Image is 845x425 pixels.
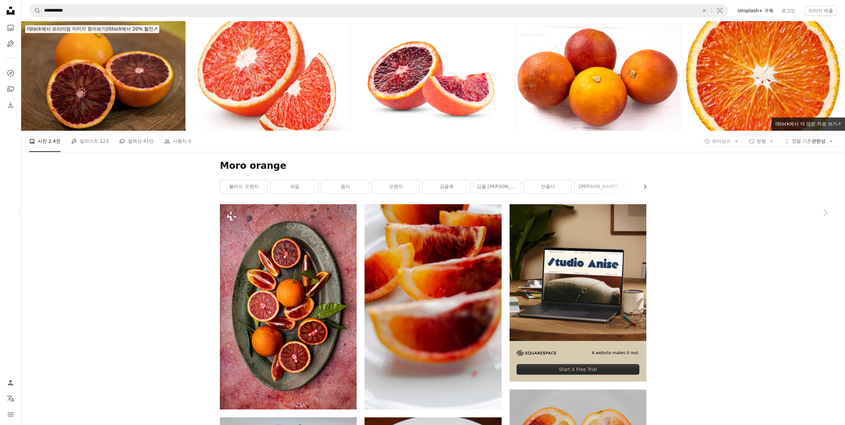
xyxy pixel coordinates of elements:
a: A website makes it real.Start A Free Trial [510,204,646,382]
img: 흰색 배경에 혈액 오렌지. [351,21,515,131]
button: 라이선스 [701,136,742,147]
a: 다음 [805,181,845,244]
a: iStock에서 프리미엄 이미지 찾아보기|iStock에서 20% 할인↗ [21,21,163,37]
a: 컬렉션 [4,82,17,96]
a: 탐색 [4,67,17,80]
button: 메뉴 [4,408,17,421]
button: 삭제 [697,4,712,17]
img: 흰색 절연 붉은 오렌지 감귤 류의 과일 조각 [681,21,845,131]
a: Unsplash+ 구독 [733,5,777,16]
a: iStock에서 더 많은 자료 보기↗ [771,118,845,131]
form: 사이트 전체에서 이미지 찾기 [29,4,728,17]
a: 일러스트 [4,37,17,50]
a: 흰색 세라믹 접시에 얇게 썬 오렌지 과일 [365,304,501,309]
button: 방향 [745,136,777,147]
span: 123 [100,137,109,145]
img: Arance Moro a polpa rossa [21,21,185,131]
span: 정렬 기준 [792,138,812,144]
button: 시각적 검색 [712,4,728,17]
div: Start A Free Trial [517,364,639,375]
a: 오렌지 [372,180,420,193]
a: 감귤류 [423,180,470,193]
a: 테이블에 나뭇잎이있는 블러드 오렌지 한 접시 [220,304,357,309]
img: file-1705123271268-c3eaf6a79b21image [510,204,646,341]
a: 로그인 / 가입 [4,376,17,389]
span: iStock에서 프리미엄 이미지 찾아보기 | [27,26,108,31]
a: 컬렉션 41만 [119,131,154,152]
a: 과일 [271,180,318,193]
a: 사용자 0 [164,131,191,152]
a: 식물 [625,180,673,193]
button: 목록을 오른쪽으로 스크롤 [639,180,646,193]
span: 방향 [757,138,766,144]
a: 만들다 [524,180,572,193]
span: 관련성 [792,138,825,145]
a: [PERSON_NAME] [575,180,622,193]
span: 41만 [143,137,154,145]
span: 라이선스 [712,138,731,144]
img: 흰색 세라믹 접시에 얇게 썬 오렌지 과일 [365,204,501,409]
h1: Moro orange [220,160,646,172]
a: 사진 [4,21,17,34]
button: Unsplash 검색 [29,4,41,17]
img: 테이블에 나뭇잎이있는 블러드 오렌지 한 접시 [220,204,357,409]
img: file-1705255347840-230a6ab5bca9image [517,350,556,356]
button: 정렬 기준관련성 [780,136,837,147]
a: 로그인 [777,5,799,16]
button: 이미지 제출 [805,5,837,16]
img: 흰색 절연 붉은 오렌지 감귤 류의 과일의 절반 [186,21,350,131]
a: 음식 [322,180,369,193]
span: iStock에서 20% 할인 ↗ [27,26,157,31]
a: 감귤 [PERSON_NAME] [473,180,521,193]
a: 블러드 오렌지 [220,180,268,193]
span: iStock에서 더 많은 자료 보기 ↗ [775,121,841,126]
span: A website makes it real. [592,350,639,356]
a: 일러스트 123 [71,131,109,152]
span: 0 [188,137,191,145]
button: 언어 [4,392,17,405]
img: blood orange [516,21,680,131]
a: 다운로드 내역 [4,98,17,112]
